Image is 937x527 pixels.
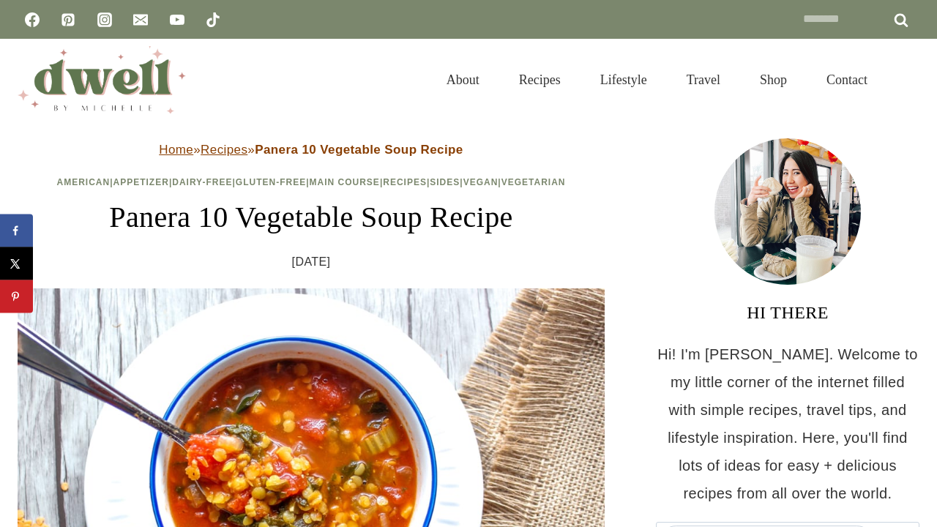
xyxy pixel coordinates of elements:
[159,143,193,157] a: Home
[895,67,919,92] button: View Search Form
[18,195,605,239] h1: Panera 10 Vegetable Soup Recipe
[198,5,228,34] a: TikTok
[18,5,47,34] a: Facebook
[581,54,667,105] a: Lifestyle
[310,177,380,187] a: Main Course
[427,54,499,105] a: About
[667,54,740,105] a: Travel
[656,299,919,326] h3: HI THERE
[172,177,232,187] a: Dairy-Free
[383,177,427,187] a: Recipes
[57,177,566,187] span: | | | | | | | |
[740,54,807,105] a: Shop
[18,46,186,113] img: DWELL by michelle
[255,143,463,157] strong: Panera 10 Vegetable Soup Recipe
[90,5,119,34] a: Instagram
[159,143,463,157] span: » »
[201,143,247,157] a: Recipes
[656,340,919,507] p: Hi! I'm [PERSON_NAME]. Welcome to my little corner of the internet filled with simple recipes, tr...
[126,5,155,34] a: Email
[427,54,887,105] nav: Primary Navigation
[57,177,111,187] a: American
[292,251,331,273] time: [DATE]
[501,177,566,187] a: Vegetarian
[53,5,83,34] a: Pinterest
[430,177,460,187] a: Sides
[463,177,499,187] a: Vegan
[499,54,581,105] a: Recipes
[163,5,192,34] a: YouTube
[807,54,887,105] a: Contact
[236,177,306,187] a: Gluten-Free
[113,177,169,187] a: Appetizer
